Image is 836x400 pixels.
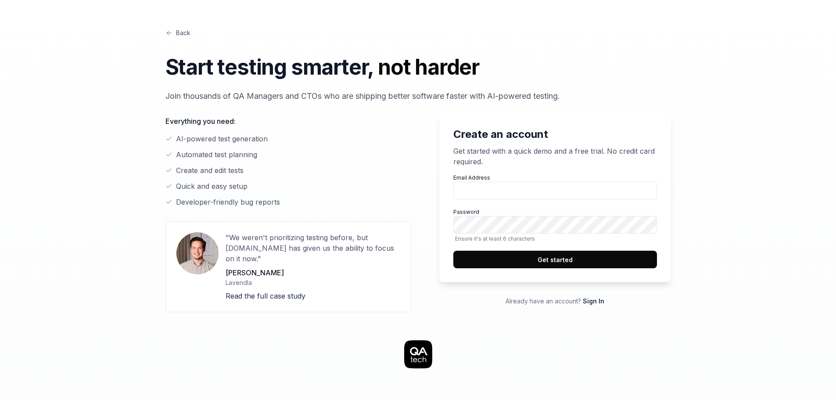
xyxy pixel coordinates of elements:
[165,197,411,207] li: Developer-friendly bug reports
[165,149,411,160] li: Automated test planning
[453,208,657,242] label: Password
[453,126,657,142] h2: Create an account
[165,90,671,102] p: Join thousands of QA Managers and CTOs who are shipping better software faster with AI-powered te...
[165,133,411,144] li: AI-powered test generation
[165,28,190,37] a: Back
[439,296,671,306] p: Already have an account?
[583,297,604,305] a: Sign In
[453,216,657,234] input: PasswordEnsure it's at least 6 characters
[453,235,657,242] span: Ensure it's at least 6 characters
[165,116,411,126] p: Everything you need:
[453,174,657,199] label: Email Address
[176,232,219,274] img: User avatar
[453,182,657,199] input: Email Address
[226,292,305,300] a: Read the full case study
[165,51,671,83] h1: Start testing smarter,
[226,278,400,287] p: Lavendla
[453,146,657,167] p: Get started with a quick demo and a free trial. No credit card required.
[226,267,400,278] p: [PERSON_NAME]
[165,181,411,191] li: Quick and easy setup
[165,165,411,176] li: Create and edit tests
[226,232,400,264] p: "We weren't prioritizing testing before, but [DOMAIN_NAME] has given us the ability to focus on i...
[378,54,479,80] span: not harder
[453,251,657,268] button: Get started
